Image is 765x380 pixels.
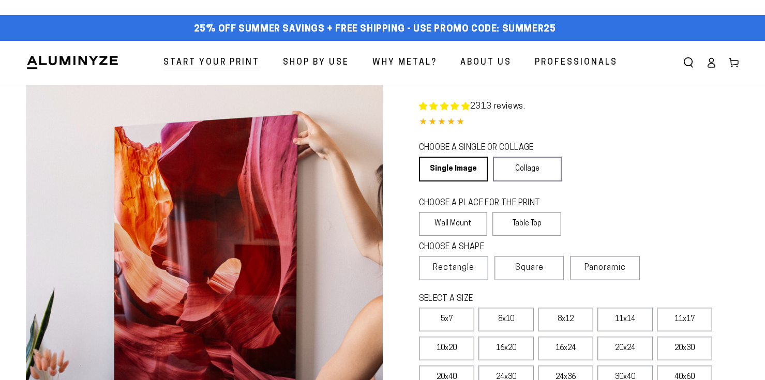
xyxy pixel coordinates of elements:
label: 5x7 [419,308,474,331]
label: 11x14 [597,308,653,331]
span: Start Your Print [163,55,260,70]
span: About Us [460,55,512,70]
label: 8x10 [478,308,534,331]
label: 10x20 [419,337,474,360]
a: Why Metal? [365,49,445,77]
span: Rectangle [433,262,474,274]
span: Shop By Use [283,55,349,70]
span: Why Metal? [372,55,437,70]
span: 25% off Summer Savings + Free Shipping - Use Promo Code: SUMMER25 [194,24,556,35]
legend: CHOOSE A SINGLE OR COLLAGE [419,142,552,154]
legend: CHOOSE A PLACE FOR THE PRINT [419,197,552,209]
a: Start Your Print [156,49,267,77]
a: Professionals [527,49,625,77]
a: About Us [453,49,519,77]
label: 16x24 [538,337,593,360]
img: Aluminyze [26,55,119,70]
a: Single Image [419,157,488,181]
span: Square [515,262,544,274]
label: 20x24 [597,337,653,360]
span: Professionals [535,55,618,70]
legend: CHOOSE A SHAPE [419,241,553,253]
a: Collage [493,157,562,181]
div: 4.85 out of 5.0 stars [419,115,740,130]
label: 8x12 [538,308,593,331]
label: 16x20 [478,337,534,360]
summary: Search our site [677,51,700,74]
label: Wall Mount [419,212,488,236]
label: 20x30 [657,337,712,360]
span: Panoramic [584,264,626,272]
legend: SELECT A SIZE [419,293,607,305]
label: 11x17 [657,308,712,331]
a: Shop By Use [275,49,357,77]
label: Table Top [492,212,561,236]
